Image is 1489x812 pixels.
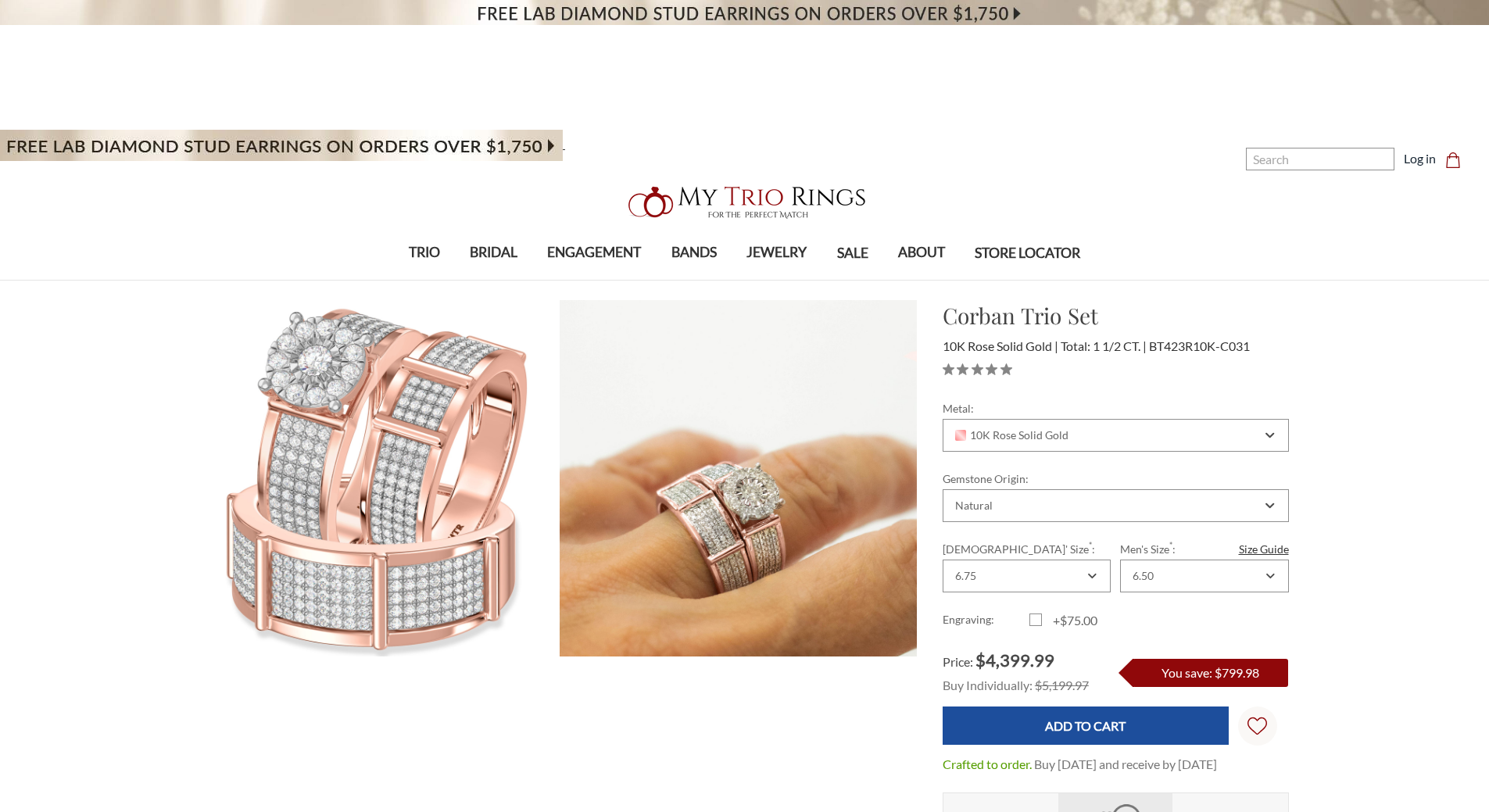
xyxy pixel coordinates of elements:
img: My Trio Rings [620,177,870,227]
label: Men's Size : [1120,541,1288,557]
span: STORE LOCATOR [975,243,1080,263]
button: submenu toggle [417,278,432,280]
a: STORE LOCATOR [960,228,1095,279]
a: Wish Lists [1238,706,1277,746]
span: Total: 1 1/2 CT. [1061,338,1147,353]
div: Natural [955,499,993,512]
div: Combobox [943,560,1111,592]
span: 10K Rose Solid Gold [955,429,1069,442]
a: BRIDAL [455,227,532,278]
a: ABOUT [883,227,960,278]
img: Photo of Corban 1 1/2 ct tw. Diamond Round Cluster Trio Set 10K Rose Gold [BT423R-C031] [560,300,917,657]
span: $4,399.99 [975,649,1054,671]
a: BANDS [657,227,732,278]
dd: Buy [DATE] and receive by [DATE] [1034,755,1217,774]
div: 6.75 [955,570,976,582]
a: JEWELRY [732,227,821,278]
span: SALE [837,243,868,263]
span: BRIDAL [470,242,517,263]
span: JEWELRY [746,242,807,263]
span: TRIO [409,242,440,263]
span: ENGAGEMENT [547,242,641,263]
label: Engraving: [943,611,1029,630]
button: submenu toggle [486,278,502,280]
label: Metal: [943,400,1289,417]
a: Cart with 0 items [1445,149,1470,168]
button: submenu toggle [686,278,702,280]
input: Add to Cart [943,706,1229,745]
dt: Crafted to order. [943,755,1032,774]
label: +$75.00 [1029,611,1116,630]
label: Gemstone Origin: [943,470,1289,487]
a: Size Guide [1239,541,1289,557]
button: submenu toggle [769,278,785,280]
input: Search [1246,148,1394,170]
img: Photo of Corban 1 1/2 ct tw. Diamond Round Cluster Trio Set 10K Rose Gold [BT423R-C031] [202,300,559,657]
a: Log in [1404,149,1436,168]
svg: Wish Lists [1247,667,1267,785]
a: SALE [821,228,882,279]
div: Combobox [943,489,1289,522]
span: You save: $799.98 [1161,665,1259,680]
svg: cart.cart_preview [1445,152,1461,168]
div: 6.50 [1133,570,1154,582]
span: Price: [943,654,973,669]
span: ABOUT [898,242,945,263]
a: TRIO [394,227,455,278]
a: My Trio Rings [431,177,1057,227]
h1: Corban Trio Set [943,299,1289,332]
button: submenu toggle [914,278,929,280]
a: ENGAGEMENT [532,227,656,278]
span: Buy Individually: [943,678,1033,692]
button: submenu toggle [586,278,602,280]
span: $5,199.97 [1035,678,1089,692]
div: Combobox [943,419,1289,452]
span: BT423R10K-C031 [1149,338,1250,353]
label: [DEMOGRAPHIC_DATA]' Size : [943,541,1111,557]
span: 10K Rose Solid Gold [943,338,1058,353]
span: BANDS [671,242,717,263]
div: Combobox [1120,560,1288,592]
